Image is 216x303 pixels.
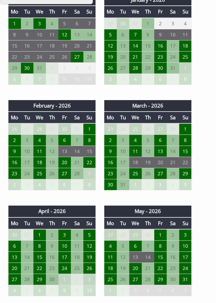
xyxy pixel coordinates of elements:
td: 22 [179,157,192,168]
td: 31 [71,123,83,135]
td: 6 [154,135,167,146]
td: 20 [154,157,167,168]
td: 25 [129,168,142,179]
td: 1 [179,62,192,73]
td: 19 [117,263,129,274]
th: Mo [104,112,117,123]
td: 9 [71,285,83,296]
th: We [129,217,142,229]
td: 6 [129,241,142,252]
td: 27 [8,274,21,285]
td: 18 [129,157,142,168]
td: 3 [154,179,167,190]
td: 20 [71,40,83,51]
td: 28 [129,62,142,73]
td: 3 [21,179,33,190]
td: 27 [129,274,142,285]
th: Fr [154,112,167,123]
td: 23 [104,123,117,135]
th: Mo [104,6,117,18]
td: 19 [83,252,96,263]
th: Th [142,6,154,18]
td: 24 [21,168,33,179]
td: 31 [117,179,129,190]
td: 9 [167,241,179,252]
td: 30 [117,18,129,29]
td: 26 [83,263,96,274]
td: 18 [104,263,117,274]
td: 2 [154,18,167,29]
td: 28 [21,274,33,285]
th: We [33,217,46,229]
td: 6 [21,73,33,85]
td: 28 [83,51,96,62]
td: 18 [46,40,58,51]
td: 17 [21,157,33,168]
td: 11 [71,241,83,252]
th: Tu [21,6,33,18]
td: 13 [129,252,142,263]
td: 9 [21,29,33,40]
td: 3 [129,285,142,296]
td: 1 [58,274,71,285]
td: 26 [142,123,154,135]
td: 28 [117,229,129,241]
td: 14 [83,29,96,40]
td: 31 [21,229,33,241]
th: Fr [58,217,71,229]
td: 15 [142,40,154,51]
td: 30 [104,179,117,190]
td: 25 [46,51,58,62]
td: 3 [21,135,33,146]
td: 1 [179,123,192,135]
td: 23 [154,51,167,62]
td: 30 [8,229,21,241]
td: 8 [179,135,192,146]
th: Tu [21,112,33,123]
td: 6 [154,73,167,85]
td: 26 [8,123,21,135]
td: 10 [58,241,71,252]
th: Sa [167,217,179,229]
td: 31 [179,274,192,285]
th: Th [46,217,58,229]
td: 29 [142,62,154,73]
td: 8 [58,285,71,296]
td: 5 [104,29,117,40]
td: 15 [154,252,167,263]
td: 7 [71,179,83,190]
td: 1 [154,229,167,241]
td: 27 [154,123,167,135]
td: 23 [46,263,58,274]
td: 10 [117,146,129,157]
td: 30 [154,62,167,73]
td: 8 [46,73,58,85]
td: 6 [58,179,71,190]
td: 31 [33,62,46,73]
td: 22 [33,263,46,274]
td: 5 [21,285,33,296]
td: 3 [33,18,46,29]
th: Fr [154,217,167,229]
th: Mo [8,217,21,229]
td: 8 [142,29,154,40]
td: 9 [46,241,58,252]
td: 20 [129,263,142,274]
th: Su [83,112,96,123]
td: 5 [46,135,58,146]
td: 6 [117,29,129,40]
td: 26 [46,168,58,179]
td: 27 [71,51,83,62]
td: 21 [129,51,142,62]
th: Su [83,6,96,18]
th: Sa [71,6,83,18]
td: 9 [104,146,117,157]
td: 30 [167,274,179,285]
td: 8 [33,241,46,252]
td: 8 [154,241,167,252]
td: 29 [104,18,117,29]
td: 5 [154,285,167,296]
td: 2 [117,285,129,296]
td: 17 [117,157,129,168]
th: February - 2026 [8,100,96,112]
